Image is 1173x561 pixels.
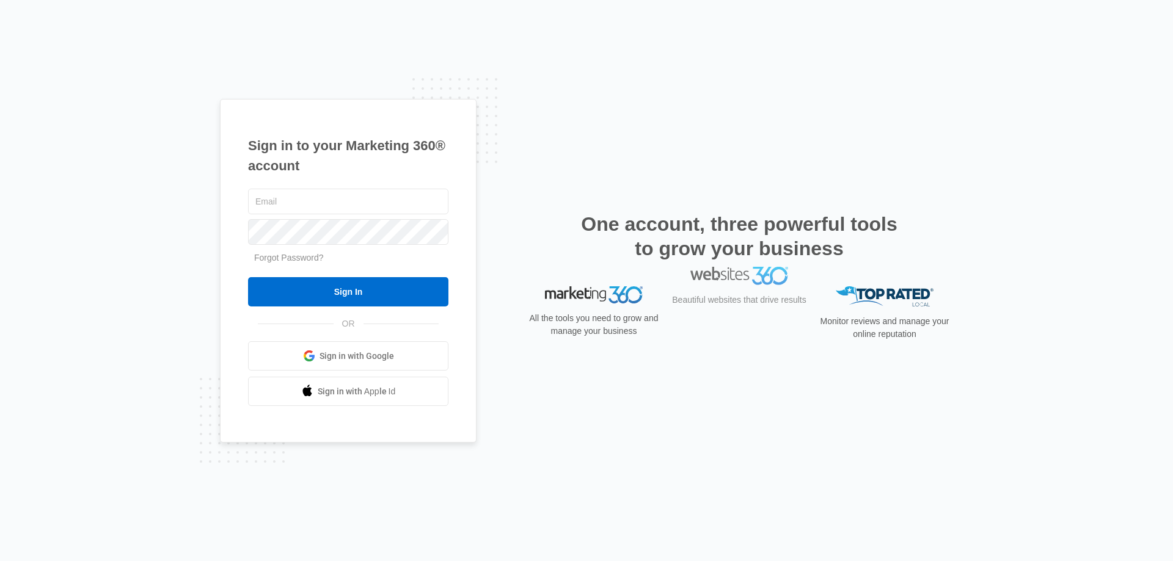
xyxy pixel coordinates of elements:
h2: One account, three powerful tools to grow your business [577,212,901,261]
span: OR [334,317,364,330]
img: Websites 360 [690,286,788,304]
input: Sign In [248,277,448,306]
p: Beautiful websites that drive results [671,313,808,326]
img: Top Rated Local [836,286,934,306]
p: Monitor reviews and manage your online reputation [816,315,953,341]
a: Sign in with Apple Id [248,377,448,406]
span: Sign in with Google [320,350,394,363]
span: Sign in with Apple Id [318,385,396,398]
input: Email [248,189,448,214]
h1: Sign in to your Marketing 360® account [248,136,448,176]
a: Sign in with Google [248,341,448,371]
a: Forgot Password? [254,253,324,262]
p: All the tools you need to grow and manage your business [525,312,662,338]
img: Marketing 360 [545,286,643,303]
